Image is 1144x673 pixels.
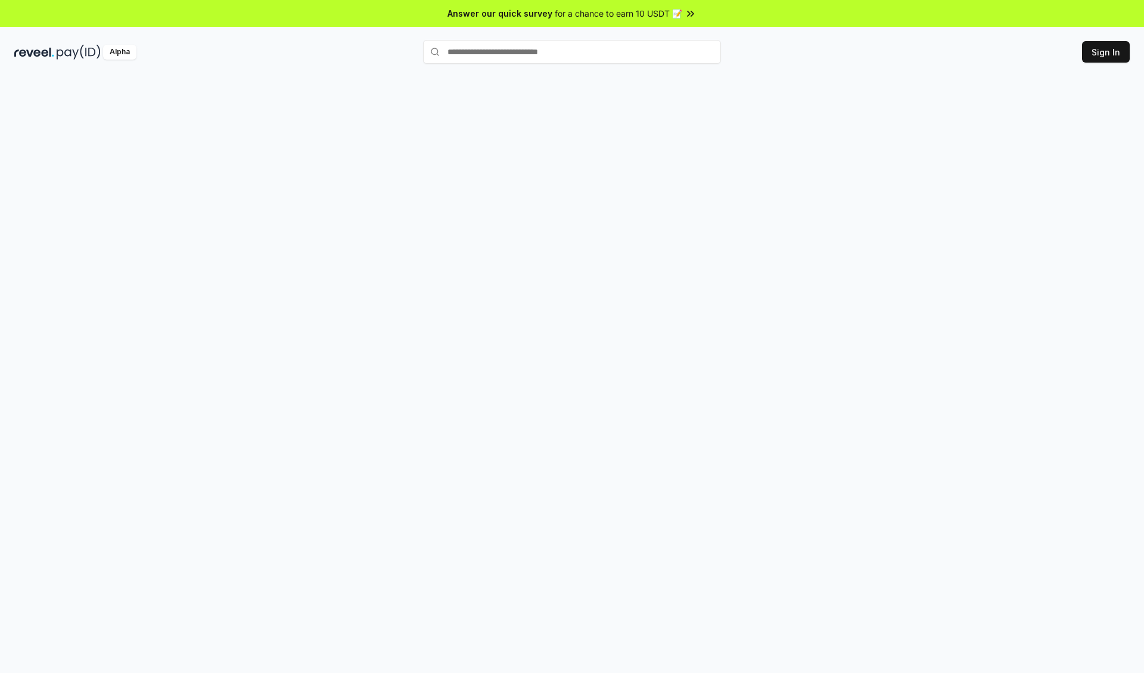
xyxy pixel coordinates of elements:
button: Sign In [1082,41,1130,63]
img: pay_id [57,45,101,60]
span: Answer our quick survey [447,7,552,20]
img: reveel_dark [14,45,54,60]
span: for a chance to earn 10 USDT 📝 [555,7,682,20]
div: Alpha [103,45,136,60]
